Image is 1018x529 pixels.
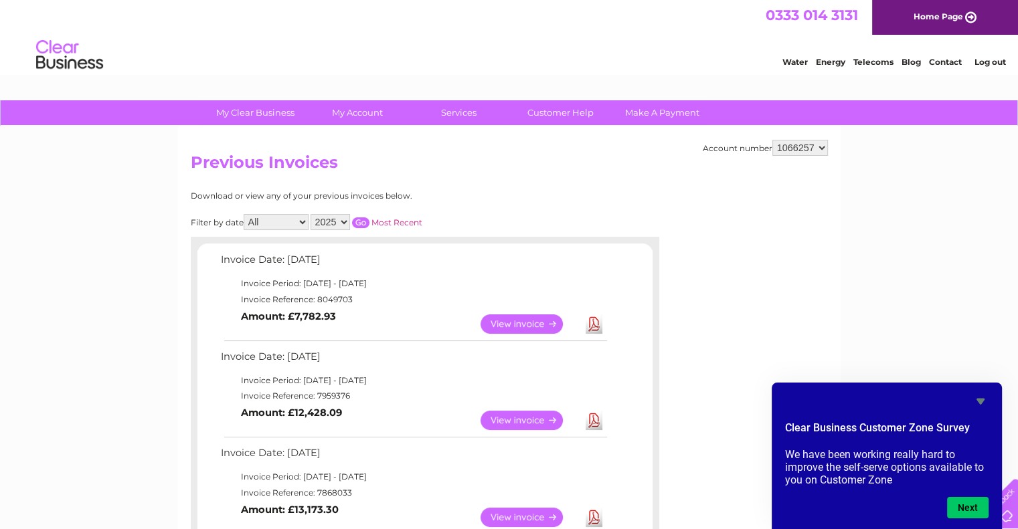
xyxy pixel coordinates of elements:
[200,100,311,125] a: My Clear Business
[481,314,579,334] a: View
[218,444,609,469] td: Invoice Date: [DATE]
[218,373,609,389] td: Invoice Period: [DATE] - [DATE]
[218,485,609,501] td: Invoice Reference: 7868033
[586,411,602,430] a: Download
[785,393,989,518] div: Clear Business Customer Zone Survey
[481,508,579,527] a: View
[481,411,579,430] a: View
[972,393,989,409] button: Hide survey
[191,153,828,179] h2: Previous Invoices
[218,469,609,485] td: Invoice Period: [DATE] - [DATE]
[218,276,609,292] td: Invoice Period: [DATE] - [DATE]
[218,292,609,308] td: Invoice Reference: 8049703
[607,100,717,125] a: Make A Payment
[193,7,826,65] div: Clear Business is a trading name of Verastar Limited (registered in [GEOGRAPHIC_DATA] No. 3667643...
[586,508,602,527] a: Download
[782,57,808,67] a: Water
[853,57,894,67] a: Telecoms
[191,214,542,230] div: Filter by date
[929,57,962,67] a: Contact
[218,388,609,404] td: Invoice Reference: 7959376
[505,100,616,125] a: Customer Help
[785,420,989,443] h2: Clear Business Customer Zone Survey
[902,57,921,67] a: Blog
[974,57,1005,67] a: Log out
[241,407,342,419] b: Amount: £12,428.09
[703,140,828,156] div: Account number
[35,35,104,76] img: logo.png
[241,310,336,322] b: Amount: £7,782.93
[785,448,989,486] p: We have been working really hard to improve the self-serve options available to you on Customer Zone
[371,217,422,227] a: Most Recent
[302,100,412,125] a: My Account
[816,57,845,67] a: Energy
[586,314,602,334] a: Download
[218,251,609,276] td: Invoice Date: [DATE]
[404,100,514,125] a: Services
[766,7,858,23] a: 0333 014 3131
[218,348,609,373] td: Invoice Date: [DATE]
[947,497,989,518] button: Next question
[241,504,339,516] b: Amount: £13,173.30
[191,191,542,201] div: Download or view any of your previous invoices below.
